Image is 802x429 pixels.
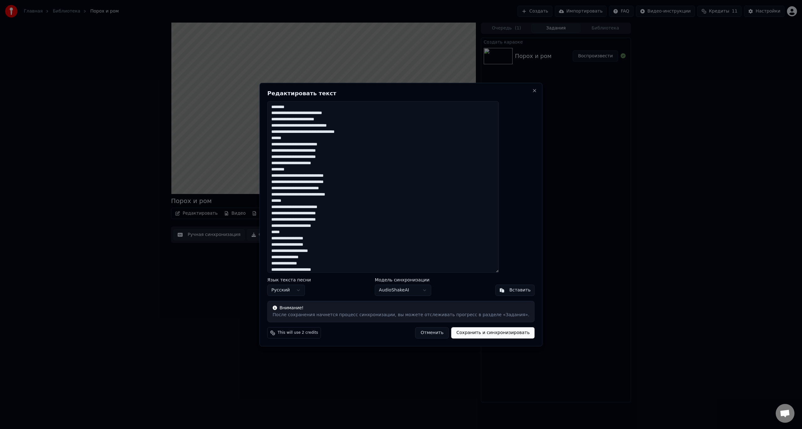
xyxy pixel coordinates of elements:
[451,327,535,338] button: Сохранить и синхронизировать
[267,278,311,282] label: Язык текста песни
[375,278,431,282] label: Модель синхронизации
[415,327,449,338] button: Отменить
[273,305,529,311] div: Внимание!
[495,285,535,296] button: Вставить
[278,330,318,335] span: This will use 2 credits
[267,91,534,96] h2: Редактировать текст
[273,312,529,318] div: После сохранения начнется процесс синхронизации, вы можете отслеживать прогресс в разделе «Задания».
[509,287,531,293] div: Вставить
